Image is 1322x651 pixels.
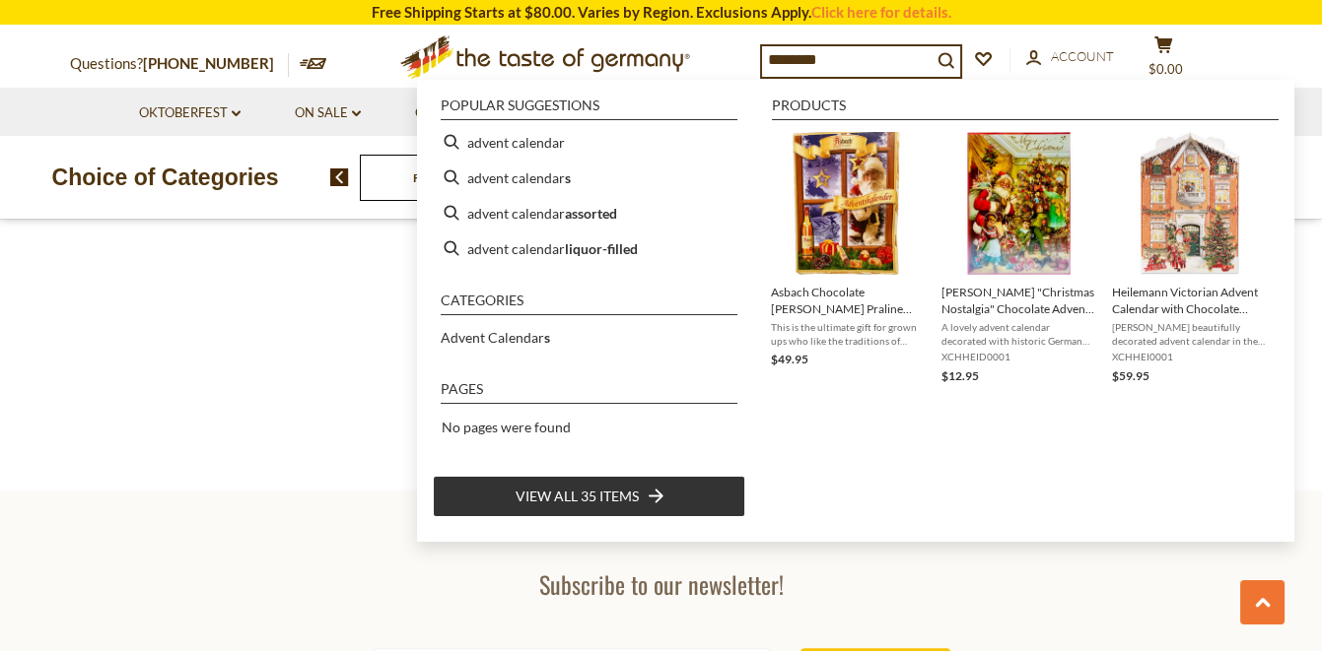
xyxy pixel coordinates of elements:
[441,326,550,349] a: Advent Calendars
[1112,368,1149,383] span: $59.95
[771,352,808,366] span: $49.95
[771,132,926,386] a: Asbach Chocolate [PERSON_NAME] Praline Advent Calendar 9.1 ozThis is the ultimate gift for grown ...
[413,170,507,185] a: Food By Category
[771,320,926,348] span: This is the ultimate gift for grown ups who like the traditions of December: an advent calendar f...
[441,382,737,404] li: Pages
[415,102,584,124] a: Christmas - PRE-ORDER
[941,284,1096,317] span: [PERSON_NAME] "Christmas Nostalgia" Chocolate Advent Calendar, 2.6 oz
[330,168,349,186] img: previous arrow
[1112,350,1267,363] span: XCHHEI0001
[1148,61,1183,77] span: $0.00
[1051,48,1114,64] span: Account
[1026,46,1114,68] a: Account
[433,160,745,195] li: advent calendars
[941,320,1096,348] span: A lovely advent calendar decorated with historic German "Nikolaus" (Santa Claus) designs and fill...
[433,476,745,517] li: View all 35 items
[1112,132,1267,386] a: Heilemann Victorian Advent Calendar with Chocolate Figures, 9.7 oz[PERSON_NAME] beautifully decor...
[565,237,638,260] b: liquor-filled
[433,195,745,230] li: advent calendar assorted
[417,80,1294,541] div: Instant Search Results
[772,98,1279,120] li: Products
[139,102,241,124] a: Oktoberfest
[433,230,745,266] li: advent calendar liquor-filled
[941,368,979,383] span: $12.95
[811,3,951,21] a: Click here for details.
[1112,284,1267,317] span: Heilemann Victorian Advent Calendar with Chocolate Figures, 9.7 oz
[771,284,926,317] span: Asbach Chocolate [PERSON_NAME] Praline Advent Calendar 9.1 oz
[433,319,745,355] li: Advent Calendars
[373,569,950,599] h3: Subscribe to our newsletter!
[934,124,1104,394] li: Heidel "Christmas Nostalgia" Chocolate Advent Calendar, 2.6 oz
[516,486,639,507] span: View all 35 items
[143,54,274,72] a: [PHONE_NUMBER]
[1135,35,1194,85] button: $0.00
[763,124,934,394] li: Asbach Chocolate Brandy Praline Advent Calendar 9.1 oz
[441,98,737,120] li: Popular suggestions
[544,329,550,346] b: s
[70,51,289,77] p: Questions?
[565,202,617,225] b: assorted
[1112,320,1267,348] span: [PERSON_NAME] beautifully decorated advent calendar in the shape of a Victorian-era mansion with ...
[441,293,737,315] li: Categories
[941,132,1096,386] a: [PERSON_NAME] "Christmas Nostalgia" Chocolate Advent Calendar, 2.6 ozA lovely advent calendar dec...
[1104,124,1275,394] li: Heilemann Victorian Advent Calendar with Chocolate Figures, 9.7 oz
[442,419,571,435] span: No pages were found
[941,350,1096,363] span: XCHHEID0001
[565,166,571,189] b: s
[433,124,745,160] li: advent calendar
[295,102,361,124] a: On Sale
